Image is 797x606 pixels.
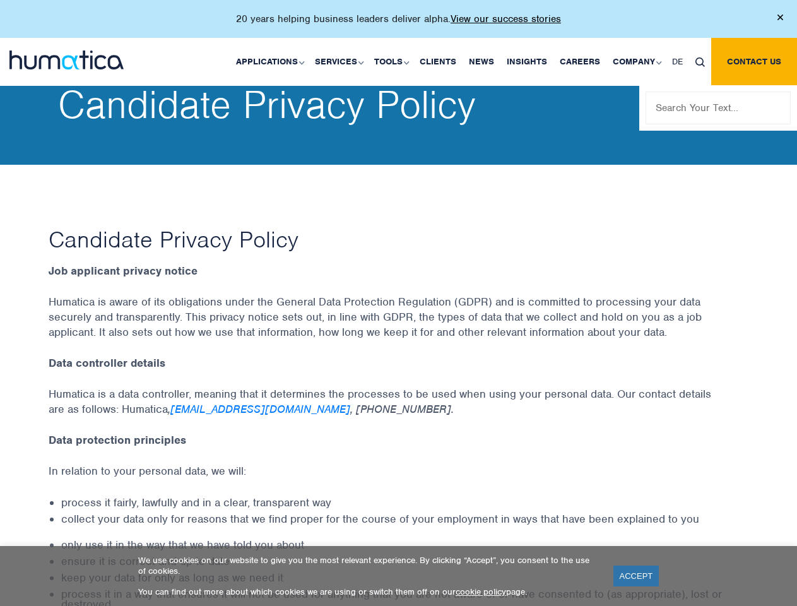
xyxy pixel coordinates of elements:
[413,38,463,86] a: Clients
[61,540,749,550] li: only use it in the way that we have told you about
[49,225,749,254] h1: Candidate Privacy Policy
[61,497,749,508] li: process it fairly, lawfully and in a clear, transparent way
[500,38,553,86] a: Insights
[463,38,500,86] a: News
[49,463,749,494] p: In relation to your personal data, we will:
[61,514,749,524] li: collect your data only for reasons that we find proper for the course of your employment in ways ...
[672,56,683,67] span: DE
[49,264,198,278] strong: Job applicant privacy notice
[49,433,186,447] strong: Data protection principles
[49,294,749,355] p: Humatica is aware of its obligations under the General Data Protection Regulation (GDPR) and is c...
[49,356,165,370] strong: Data controller details
[606,38,666,86] a: Company
[695,57,705,67] img: search_icon
[666,38,689,86] a: DE
[230,38,309,86] a: Applications
[58,86,759,124] h2: Candidate Privacy Policy
[451,13,561,25] a: View our success stories
[138,555,598,576] p: We use cookies on our website to give you the most relevant experience. By clicking “Accept”, you...
[613,566,659,586] a: ACCEPT
[350,402,454,416] em: , [PHONE_NUMBER].
[309,38,368,86] a: Services
[456,586,506,597] a: cookie policy
[9,50,124,69] img: logo
[236,13,561,25] p: 20 years helping business leaders deliver alpha.
[138,586,598,597] p: You can find out more about which cookies we are using or switch them off on our page.
[553,38,606,86] a: Careers
[49,386,749,432] p: Humatica is a data controller, meaning that it determines the processes to be used when using you...
[711,38,797,86] a: Contact us
[170,402,350,416] a: [EMAIL_ADDRESS][DOMAIN_NAME]
[368,38,413,86] a: Tools
[168,402,170,416] em: ,
[646,92,791,124] input: Search Your Text...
